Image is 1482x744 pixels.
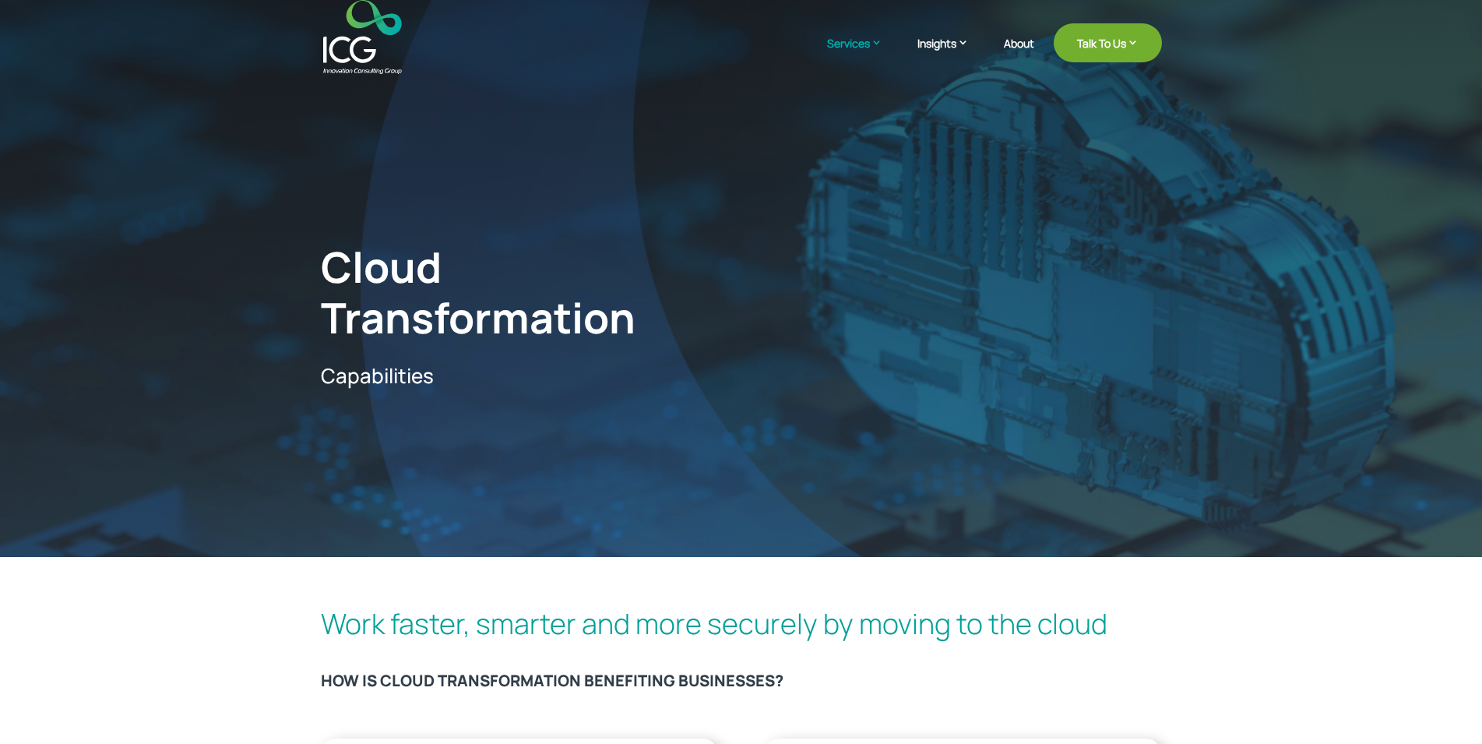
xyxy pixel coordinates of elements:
[917,35,984,74] a: Insights
[1404,669,1482,744] iframe: Chat Widget
[827,35,898,74] a: Services
[321,607,1162,648] h2: Work faster, smarter and more securely by moving to the cloud
[321,670,783,691] b: HOW IS CLOUD TRANSFORMATION BENEFITING BUSINESSES?
[1054,23,1162,62] a: Talk To Us
[321,364,807,388] p: Capabilities
[321,238,635,346] span: Cloud Transformation
[1004,37,1034,74] a: About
